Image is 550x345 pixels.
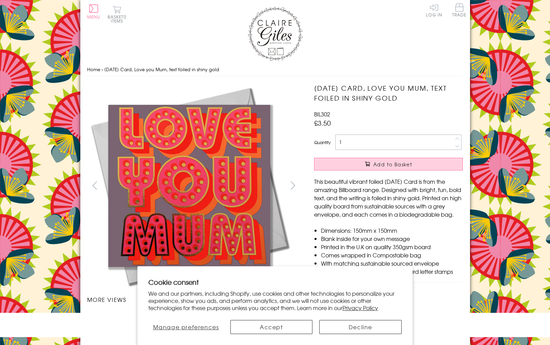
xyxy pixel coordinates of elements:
li: Dimensions: 150mm x 150mm [321,226,463,234]
img: Mother's Day Card, Love you Mum, text foiled in shiny gold [87,83,292,289]
button: Decline [319,320,402,334]
button: Add to Basket [314,158,463,170]
button: next [285,178,300,193]
button: Accept [230,320,313,334]
span: 0 items [111,14,126,24]
button: Manage preferences [148,320,223,334]
li: Blank inside for your own message [321,234,463,243]
button: Menu [87,4,100,19]
span: BIL302 [314,110,330,118]
img: Claire Giles Greetings Cards [248,7,303,61]
h2: Cookie consent [148,277,402,287]
label: Quantity [314,139,331,145]
button: Basket0 items [108,5,126,23]
ul: Carousel Pagination [87,310,301,341]
a: Home [87,66,100,73]
button: prev [87,178,103,193]
h3: More views [87,295,301,304]
h1: [DATE] Card, Love you Mum, text foiled in shiny gold [314,83,463,103]
nav: breadcrumbs [87,63,463,77]
span: › [102,66,103,73]
li: Printed in the U.K on quality 350gsm board [321,243,463,251]
p: This beautiful vibrant foiled [DATE] Card is from the amazing Billboard range. Designed with brig... [314,177,463,218]
li: Comes wrapped in Compostable bag [321,251,463,259]
span: Manage preferences [153,323,219,331]
span: £3.50 [314,118,331,128]
span: Add to Basket [373,161,412,168]
li: With matching sustainable sourced envelope [321,259,463,267]
span: Menu [87,14,100,20]
li: Carousel Page 1 (Current Slide) [87,310,140,325]
span: Trade [452,3,467,17]
img: Mother's Day Card, Love you Mum, text foiled in shiny gold [300,83,506,289]
p: We and our partners, including Shopify, use cookies and other technologies to personalize your ex... [148,290,402,311]
a: Log In [426,3,442,17]
a: Trade [452,3,467,18]
span: [DATE] Card, Love you Mum, text foiled in shiny gold [104,66,219,73]
a: Privacy Policy [343,304,378,312]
